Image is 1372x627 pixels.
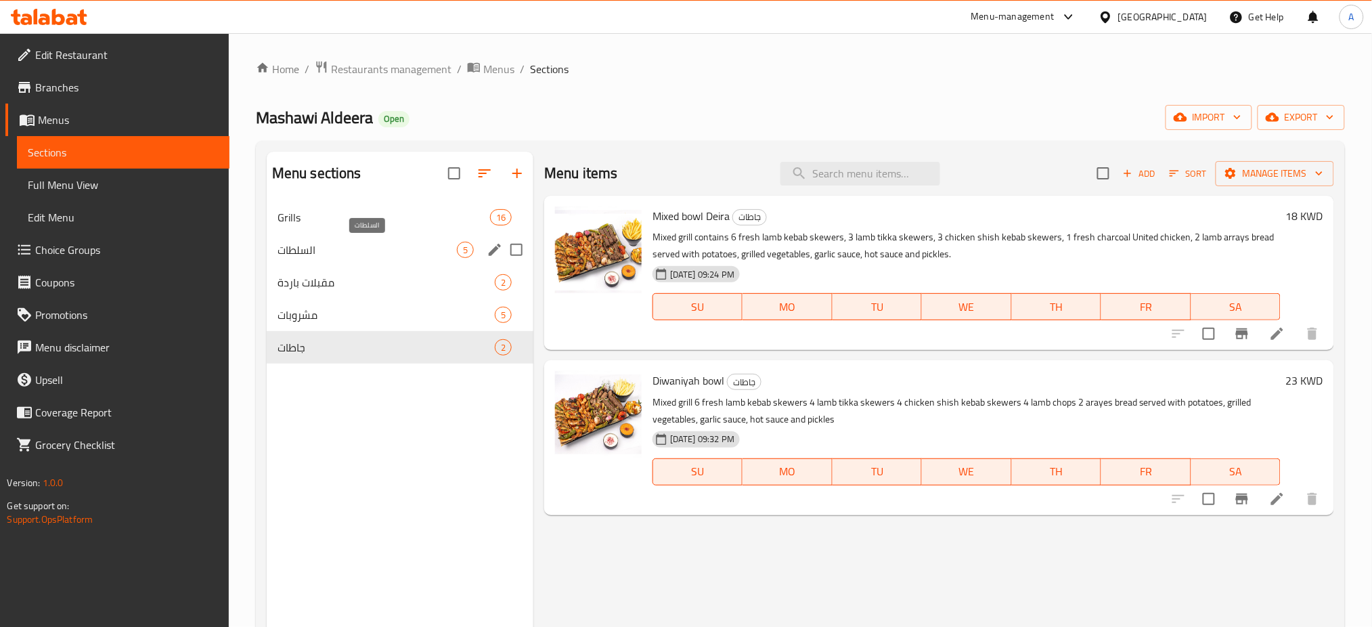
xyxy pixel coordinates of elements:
[28,177,219,193] span: Full Menu View
[1089,159,1117,188] span: Select section
[1286,371,1323,390] h6: 23 KWD
[1101,458,1191,485] button: FR
[922,293,1011,320] button: WE
[457,242,474,258] div: items
[28,209,219,225] span: Edit Menu
[267,299,533,331] div: مشروبات5
[495,274,512,290] div: items
[7,497,69,515] span: Get support on:
[1191,458,1281,485] button: SA
[1268,109,1334,126] span: export
[5,104,229,136] a: Menus
[35,79,219,95] span: Branches
[491,211,511,224] span: 16
[468,157,501,190] span: Sort sections
[665,433,740,446] span: [DATE] 09:32 PM
[331,61,451,77] span: Restaurants management
[272,163,361,183] h2: Menu sections
[838,462,916,481] span: TU
[1269,491,1285,507] a: Edit menu item
[733,209,766,225] span: جاطات
[17,201,229,234] a: Edit Menu
[35,47,219,63] span: Edit Restaurant
[1166,105,1252,130] button: import
[1170,166,1207,181] span: Sort
[833,458,922,485] button: TU
[1269,326,1285,342] a: Edit menu item
[495,339,512,355] div: items
[1166,163,1210,184] button: Sort
[1226,483,1258,515] button: Branch-specific-item
[315,60,451,78] a: Restaurants management
[7,511,93,528] a: Support.OpsPlatform
[5,234,229,266] a: Choice Groups
[267,201,533,234] div: Grills16
[927,462,1006,481] span: WE
[495,341,511,354] span: 2
[1296,483,1329,515] button: delete
[1017,297,1096,317] span: TH
[267,266,533,299] div: مقبلات باردة2
[495,276,511,289] span: 2
[1017,462,1096,481] span: TH
[35,404,219,420] span: Coverage Report
[652,206,730,226] span: Mixed bowl Deira
[38,112,219,128] span: Menus
[1216,161,1334,186] button: Manage items
[780,162,940,186] input: search
[927,297,1006,317] span: WE
[495,307,512,323] div: items
[1286,207,1323,225] h6: 18 KWD
[305,61,309,77] li: /
[555,207,642,293] img: Mixed bowl Deira
[1195,320,1223,348] span: Select to update
[732,209,767,225] div: جاطات
[35,437,219,453] span: Grocery Checklist
[971,9,1055,25] div: Menu-management
[28,144,219,160] span: Sections
[748,462,826,481] span: MO
[1197,462,1275,481] span: SA
[5,331,229,364] a: Menu disclaimer
[278,274,495,290] div: مقبلات باردة
[495,309,511,322] span: 5
[652,394,1281,428] p: Mixed grill 6 fresh lamb kebab skewers 4 lamb tikka skewers 4 chicken shish kebab skewers 4 lamb ...
[256,60,1345,78] nav: breadcrumb
[5,396,229,429] a: Coverage Report
[1118,9,1208,24] div: [GEOGRAPHIC_DATA]
[1012,458,1101,485] button: TH
[530,61,569,77] span: Sections
[1197,297,1275,317] span: SA
[483,61,514,77] span: Menus
[659,297,737,317] span: SU
[35,242,219,258] span: Choice Groups
[378,113,410,125] span: Open
[727,374,761,390] div: جاطات
[440,159,468,188] span: Select all sections
[1195,485,1223,513] span: Select to update
[743,458,832,485] button: MO
[659,462,737,481] span: SU
[458,244,473,257] span: 5
[1117,163,1161,184] button: Add
[922,458,1011,485] button: WE
[1176,109,1241,126] span: import
[1101,293,1191,320] button: FR
[1121,166,1157,181] span: Add
[278,339,495,355] span: جاطات
[1296,318,1329,350] button: delete
[457,61,462,77] li: /
[378,111,410,127] div: Open
[35,372,219,388] span: Upsell
[748,297,826,317] span: MO
[278,307,495,323] span: مشروبات
[5,429,229,461] a: Grocery Checklist
[652,229,1281,263] p: Mixed grill contains 6 fresh lamb kebab skewers, 3 lamb tikka skewers, 3 chicken shish kebab skew...
[35,339,219,355] span: Menu disclaimer
[5,266,229,299] a: Coupons
[42,474,63,492] span: 1.0.0
[256,102,373,133] span: Mashawi Aldeera
[485,240,505,260] button: edit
